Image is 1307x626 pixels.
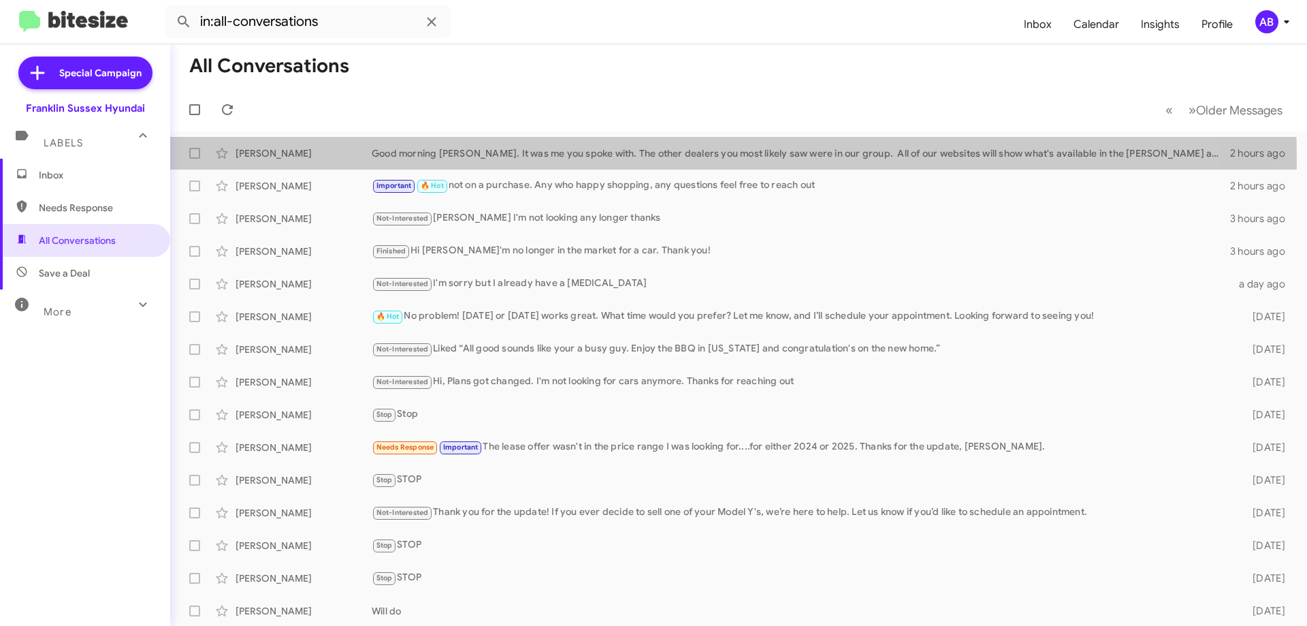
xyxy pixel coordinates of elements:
[1165,101,1173,119] span: «
[236,506,372,520] div: [PERSON_NAME]
[1230,212,1296,225] div: 3 hours ago
[376,443,434,452] span: Needs Response
[1180,96,1291,124] button: Next
[1158,96,1291,124] nav: Page navigation example
[421,181,444,190] span: 🔥 Hot
[26,101,145,115] div: Franklin Sussex Hyundai
[39,201,155,215] span: Needs Response
[372,210,1230,226] div: [PERSON_NAME] I'm not looking any longer thanks
[1231,343,1296,356] div: [DATE]
[236,572,372,585] div: [PERSON_NAME]
[1231,277,1296,291] div: a day ago
[376,214,429,223] span: Not-Interested
[1196,103,1282,118] span: Older Messages
[1191,5,1244,44] a: Profile
[18,57,152,89] a: Special Campaign
[236,473,372,487] div: [PERSON_NAME]
[372,243,1230,259] div: Hi [PERSON_NAME]'m no longer in the market for a car. Thank you!
[236,245,372,258] div: [PERSON_NAME]
[1230,245,1296,258] div: 3 hours ago
[39,234,116,247] span: All Conversations
[376,247,406,255] span: Finished
[372,407,1231,422] div: Stop
[1231,539,1296,552] div: [DATE]
[1255,10,1278,33] div: AB
[1231,375,1296,389] div: [DATE]
[1230,179,1296,193] div: 2 hours ago
[1244,10,1292,33] button: AB
[1231,408,1296,422] div: [DATE]
[44,137,83,149] span: Labels
[372,537,1231,553] div: STOP
[372,570,1231,586] div: STOP
[236,375,372,389] div: [PERSON_NAME]
[236,539,372,552] div: [PERSON_NAME]
[44,306,71,318] span: More
[1230,146,1296,160] div: 2 hours ago
[236,604,372,618] div: [PERSON_NAME]
[376,541,393,550] span: Stop
[372,309,1231,324] div: No problem! [DATE] or [DATE] works great. What time would you prefer? Let me know, and I’ll sched...
[1063,5,1130,44] a: Calendar
[236,408,372,422] div: [PERSON_NAME]
[372,604,1231,618] div: Will do
[236,310,372,324] div: [PERSON_NAME]
[376,181,412,190] span: Important
[376,508,429,517] span: Not-Interested
[1231,473,1296,487] div: [DATE]
[59,66,142,80] span: Special Campaign
[376,312,400,321] span: 🔥 Hot
[372,374,1231,390] div: Hi, Plans got changed. I'm not looking for cars anymore. Thanks for reaching out
[372,276,1231,292] div: I'm sorry but I already have a [MEDICAL_DATA]
[236,277,372,291] div: [PERSON_NAME]
[443,443,479,452] span: Important
[236,441,372,454] div: [PERSON_NAME]
[1157,96,1181,124] button: Previous
[372,439,1231,455] div: The lease offer wasn't in the price range I was looking for....for either 2024 or 2025. Thanks fo...
[372,472,1231,488] div: STOP
[1130,5,1191,44] a: Insights
[1231,506,1296,520] div: [DATE]
[39,266,90,280] span: Save a Deal
[372,341,1231,357] div: Liked “All good sounds like your a busy guy. Enjoy the BBQ in [US_STATE] and congratulation's on ...
[376,377,429,386] span: Not-Interested
[165,5,451,38] input: Search
[236,212,372,225] div: [PERSON_NAME]
[236,146,372,160] div: [PERSON_NAME]
[376,475,393,484] span: Stop
[372,178,1230,193] div: not on a purchase. Any who happy shopping, any questions feel free to reach out
[376,574,393,582] span: Stop
[372,146,1230,160] div: Good morning [PERSON_NAME]. It was me you spoke with. The other dealers you most likely saw were ...
[1231,441,1296,454] div: [DATE]
[1231,310,1296,324] div: [DATE]
[376,345,429,354] span: Not-Interested
[236,343,372,356] div: [PERSON_NAME]
[1189,101,1196,119] span: »
[376,410,393,419] span: Stop
[372,505,1231,520] div: Thank you for the update! If you ever decide to sell one of your Model Y's, we’re here to help. L...
[1013,5,1063,44] a: Inbox
[376,279,429,288] span: Not-Interested
[1231,604,1296,618] div: [DATE]
[1231,572,1296,585] div: [DATE]
[39,168,155,182] span: Inbox
[189,55,349,77] h1: All Conversations
[236,179,372,193] div: [PERSON_NAME]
